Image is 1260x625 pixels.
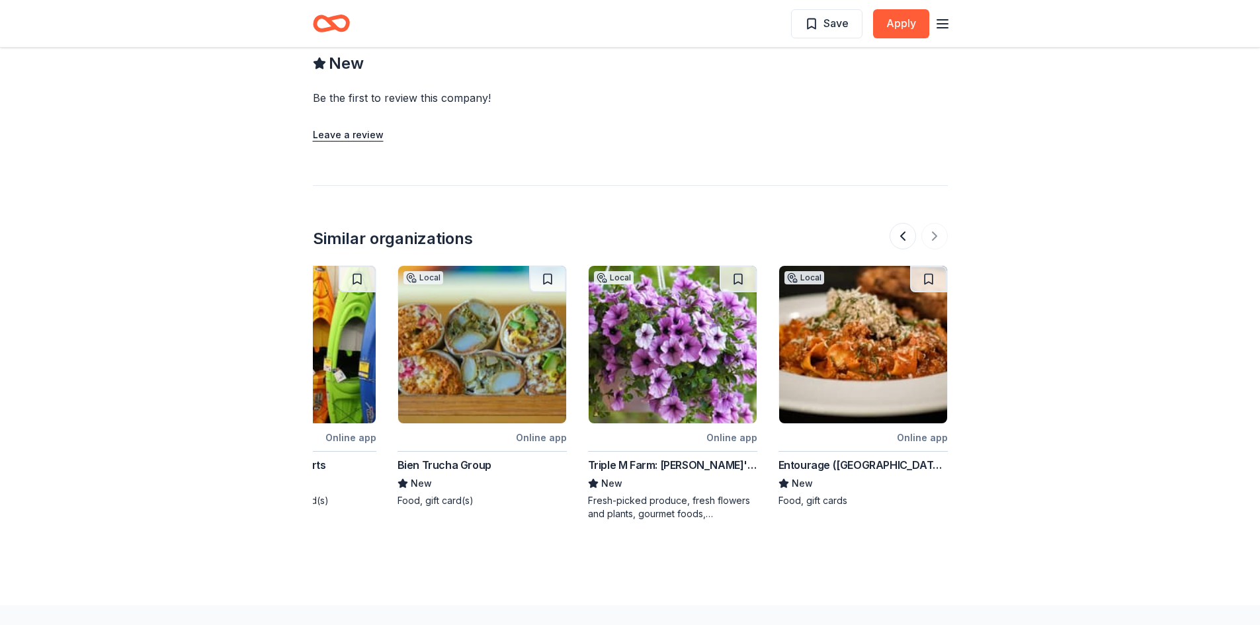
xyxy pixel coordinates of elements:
[873,9,929,38] button: Apply
[594,271,634,284] div: Local
[784,271,824,284] div: Local
[778,457,948,473] div: Entourage ([GEOGRAPHIC_DATA])
[398,265,567,507] a: Image for Bien Trucha GroupLocalOnline appBien Trucha GroupNewFood, gift card(s)
[313,90,651,106] div: Be the first to review this company!
[411,476,432,491] span: New
[778,494,948,507] div: Food, gift cards
[589,266,757,423] img: Image for Triple M Farm: Mariah's Mums & More
[588,457,757,473] div: Triple M Farm: [PERSON_NAME]'s Mums & More
[329,53,364,74] span: New
[791,9,862,38] button: Save
[588,494,757,521] div: Fresh-picked produce, fresh flowers and plants, gourmet foods, merchandise
[403,271,443,284] div: Local
[516,429,567,446] div: Online app
[325,429,376,446] div: Online app
[313,8,350,39] a: Home
[313,228,473,249] div: Similar organizations
[398,266,566,423] img: Image for Bien Trucha Group
[823,15,849,32] span: Save
[588,265,757,521] a: Image for Triple M Farm: Mariah's Mums & MoreLocalOnline appTriple M Farm: [PERSON_NAME]'s Mums &...
[601,476,622,491] span: New
[897,429,948,446] div: Online app
[778,265,948,507] a: Image for Entourage (Naperville)LocalOnline appEntourage ([GEOGRAPHIC_DATA])NewFood, gift cards
[792,476,813,491] span: New
[313,127,384,143] button: Leave a review
[398,457,491,473] div: Bien Trucha Group
[779,266,947,423] img: Image for Entourage (Naperville)
[398,494,567,507] div: Food, gift card(s)
[706,429,757,446] div: Online app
